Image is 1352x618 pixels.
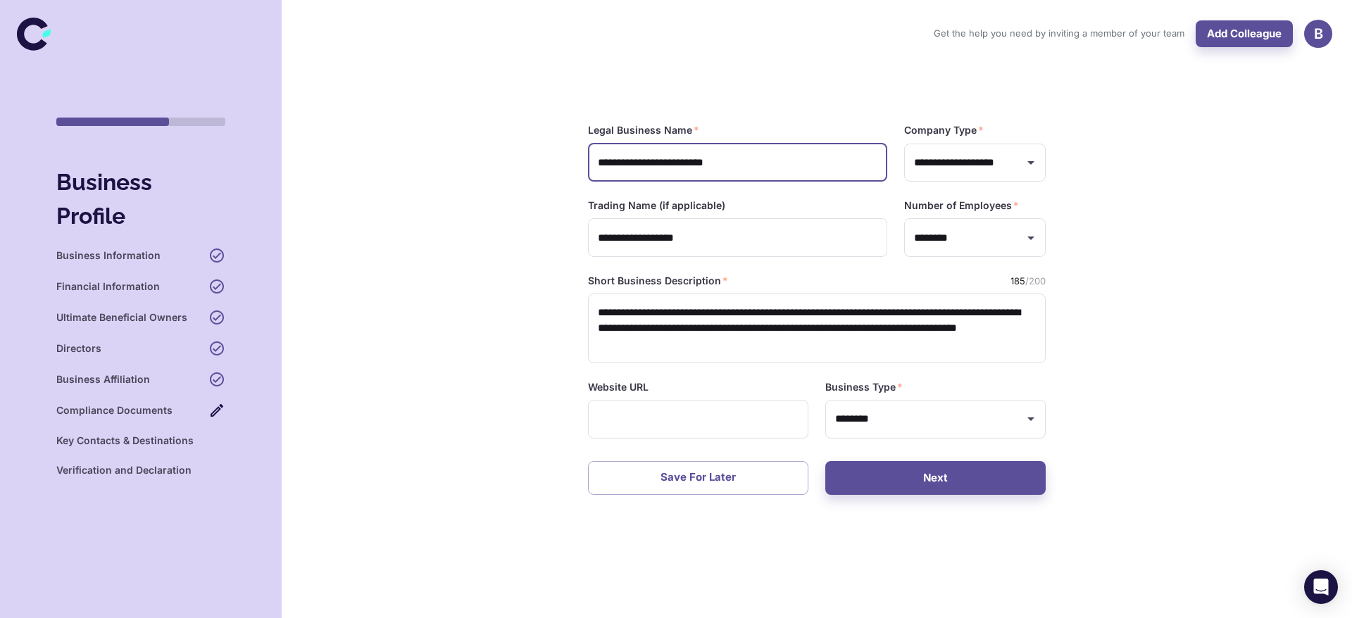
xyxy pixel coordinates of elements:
[588,198,725,213] label: Trading Name (if applicable)
[1304,570,1338,604] div: Open Intercom Messenger
[904,198,1019,213] label: Number of Employees
[56,279,160,294] h6: Financial Information
[56,462,192,478] h6: Verification and Declaration
[1021,409,1041,429] button: Open
[825,461,1046,495] button: Next
[904,123,984,137] label: Company Type
[588,461,808,495] button: Save for Later
[56,310,187,325] h6: Ultimate Beneficial Owners
[1010,275,1025,286] span: 185
[56,248,161,263] h6: Business Information
[588,380,649,394] label: Website URL
[56,433,194,448] h6: Key Contacts & Destinations
[825,380,903,394] label: Business Type
[1021,228,1041,248] button: Open
[934,27,1184,41] span: Get the help you need by inviting a member of your team
[1021,153,1041,172] button: Open
[588,274,728,288] label: Short Business Description
[1010,275,1046,289] span: /200
[588,123,699,137] label: Legal Business Name
[56,372,150,387] h6: Business Affiliation
[56,165,225,233] h4: Business Profile
[56,403,173,418] h6: Compliance Documents
[56,341,101,356] h6: Directors
[1196,20,1293,47] button: Add Colleague
[1304,20,1332,48] button: B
